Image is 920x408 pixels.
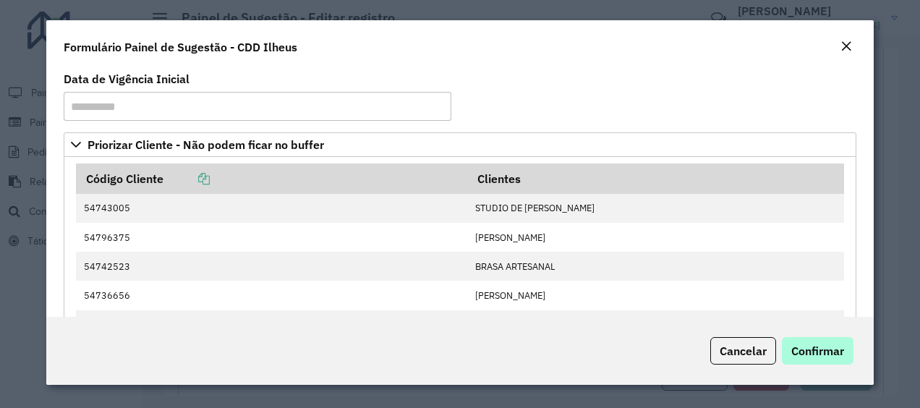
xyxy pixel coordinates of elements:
[468,194,844,223] td: STUDIO DE [PERSON_NAME]
[88,139,324,150] span: Priorizar Cliente - Não podem ficar no buffer
[76,310,468,339] td: 54745822
[76,163,468,194] th: Código Cliente
[76,281,468,310] td: 54736656
[64,70,189,88] label: Data de Vigência Inicial
[468,163,844,194] th: Clientes
[840,41,852,52] em: Fechar
[836,38,856,56] button: Close
[468,310,844,339] td: [PERSON_NAME]
[76,223,468,252] td: 54796375
[468,252,844,281] td: BRASA ARTESANAL
[64,132,857,157] a: Priorizar Cliente - Não podem ficar no buffer
[791,344,844,358] span: Confirmar
[64,38,297,56] h4: Formulário Painel de Sugestão - CDD Ilheus
[468,281,844,310] td: [PERSON_NAME]
[782,337,853,365] button: Confirmar
[720,344,767,358] span: Cancelar
[710,337,776,365] button: Cancelar
[163,171,210,186] a: Copiar
[76,252,468,281] td: 54742523
[76,194,468,223] td: 54743005
[468,223,844,252] td: [PERSON_NAME]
